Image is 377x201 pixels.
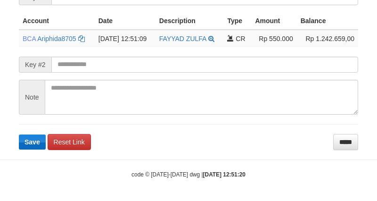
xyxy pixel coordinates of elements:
[223,12,251,30] th: Type
[95,30,156,47] td: [DATE] 12:51:09
[19,134,46,150] button: Save
[78,35,85,42] a: Copy Ariphida8705 to clipboard
[251,30,296,47] td: Rp 550.000
[297,12,358,30] th: Balance
[131,171,246,178] small: code © [DATE]-[DATE] dwg |
[19,57,51,73] span: Key #2
[159,35,206,42] a: FAYYAD ZULFA
[236,35,245,42] span: CR
[156,12,224,30] th: Description
[54,138,85,146] span: Reset Link
[25,138,40,146] span: Save
[19,80,45,115] span: Note
[48,134,91,150] a: Reset Link
[37,35,76,42] a: Ariphida8705
[95,12,156,30] th: Date
[23,35,36,42] span: BCA
[297,30,358,47] td: Rp 1.242.659,00
[251,12,296,30] th: Amount
[203,171,246,178] strong: [DATE] 12:51:20
[19,12,95,30] th: Account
